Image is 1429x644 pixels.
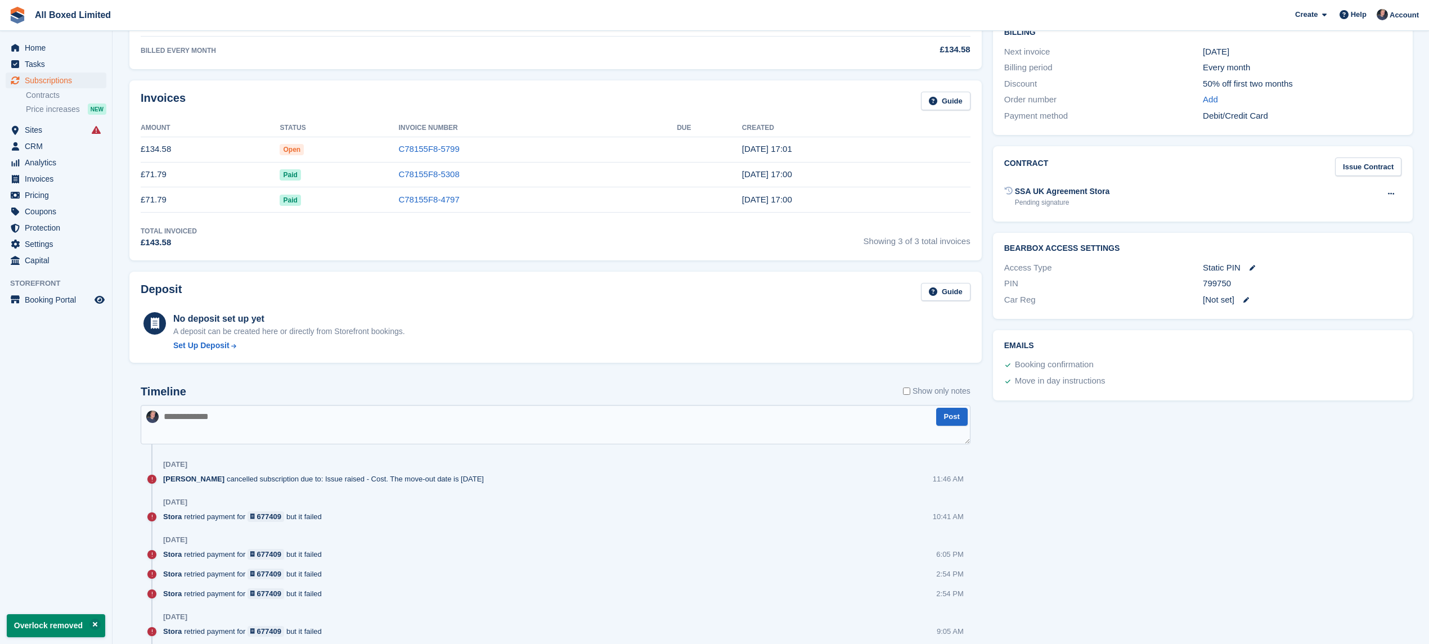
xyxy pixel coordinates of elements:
div: 677409 [257,569,281,579]
div: 677409 [257,626,281,637]
div: 677409 [257,588,281,599]
div: 6:05 PM [936,549,963,560]
img: stora-icon-8386f47178a22dfd0bd8f6a31ec36ba5ce8667c1dd55bd0f319d3a0aa187defe.svg [9,7,26,24]
i: Smart entry sync failures have occurred [92,125,101,134]
div: PIN [1004,277,1203,290]
th: Invoice Number [398,119,677,137]
span: Stora [163,626,182,637]
div: Next invoice [1004,46,1203,58]
div: Debit/Credit Card [1203,110,1401,123]
div: Order number [1004,93,1203,106]
div: 677409 [257,511,281,522]
a: menu [6,171,106,187]
button: Post [936,408,968,426]
span: Account [1390,10,1419,21]
div: 11:46 AM [933,474,964,484]
div: Static PIN [1203,262,1401,274]
div: £143.58 [141,236,197,249]
th: Amount [141,119,280,137]
h2: Billing [1004,26,1402,37]
a: menu [6,138,106,154]
div: Total Invoiced [141,226,197,236]
span: Coupons [25,204,92,219]
span: [PERSON_NAME] [163,474,224,484]
span: Protection [25,220,92,236]
th: Status [280,119,398,137]
a: menu [6,187,106,203]
span: Paid [280,195,300,206]
span: Analytics [25,155,92,170]
span: Stora [163,569,182,579]
a: menu [6,155,106,170]
a: Contracts [26,90,106,101]
span: Paid [280,169,300,181]
div: retried payment for but it failed [163,588,327,599]
div: retried payment for but it failed [163,549,327,560]
a: menu [6,220,106,236]
span: Stora [163,549,182,560]
p: Overlock removed [7,614,105,637]
a: Guide [921,92,970,110]
a: Preview store [93,293,106,307]
div: Discount [1004,78,1203,91]
img: Dan Goss [146,411,159,423]
span: Create [1295,9,1318,20]
div: Payment method [1004,110,1203,123]
a: menu [6,56,106,72]
div: Move in day instructions [1015,375,1106,388]
h2: Invoices [141,92,186,110]
time: 2025-07-05 16:00:34 UTC [742,169,792,179]
div: [DATE] [1203,46,1401,58]
th: Created [742,119,970,137]
div: retried payment for but it failed [163,626,327,637]
div: Pending signature [1015,197,1110,208]
a: menu [6,204,106,219]
a: 677409 [248,549,284,560]
div: No deposit set up yet [173,312,405,326]
h2: Deposit [141,283,182,301]
a: menu [6,122,106,138]
div: [Not set] [1203,294,1401,307]
img: Dan Goss [1377,9,1388,20]
a: 677409 [248,588,284,599]
div: 2:54 PM [936,569,963,579]
label: Show only notes [903,385,970,397]
time: 2025-08-05 16:01:16 UTC [742,144,792,154]
div: cancelled subscription due to: Issue raised - Cost. The move-out date is [DATE] [163,474,489,484]
td: £71.79 [141,162,280,187]
a: Price increases NEW [26,103,106,115]
div: Booking confirmation [1015,358,1094,372]
span: Home [25,40,92,56]
span: Showing 3 of 3 total invoices [864,226,970,249]
a: 677409 [248,569,284,579]
div: 677409 [257,549,281,560]
a: menu [6,236,106,252]
div: 9:05 AM [937,626,964,637]
div: NEW [88,103,106,115]
span: Storefront [10,278,112,289]
div: [DATE] [163,498,187,507]
h2: Contract [1004,157,1049,176]
div: 50% off first two months [1203,78,1401,91]
div: [DATE] [163,535,187,544]
span: Stora [163,588,182,599]
a: 677409 [248,626,284,637]
h2: BearBox Access Settings [1004,244,1402,253]
span: Open [280,144,304,155]
a: menu [6,253,106,268]
a: menu [6,292,106,308]
div: Billing period [1004,61,1203,74]
div: Every month [1203,61,1401,74]
span: Capital [25,253,92,268]
span: Pricing [25,187,92,203]
a: menu [6,73,106,88]
td: £71.79 [141,187,280,213]
div: 799750 [1203,277,1401,290]
span: Tasks [25,56,92,72]
span: Booking Portal [25,292,92,308]
td: £134.58 [141,137,280,162]
h2: Emails [1004,341,1402,350]
span: Price increases [26,104,80,115]
span: Help [1351,9,1367,20]
div: Set Up Deposit [173,340,230,352]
